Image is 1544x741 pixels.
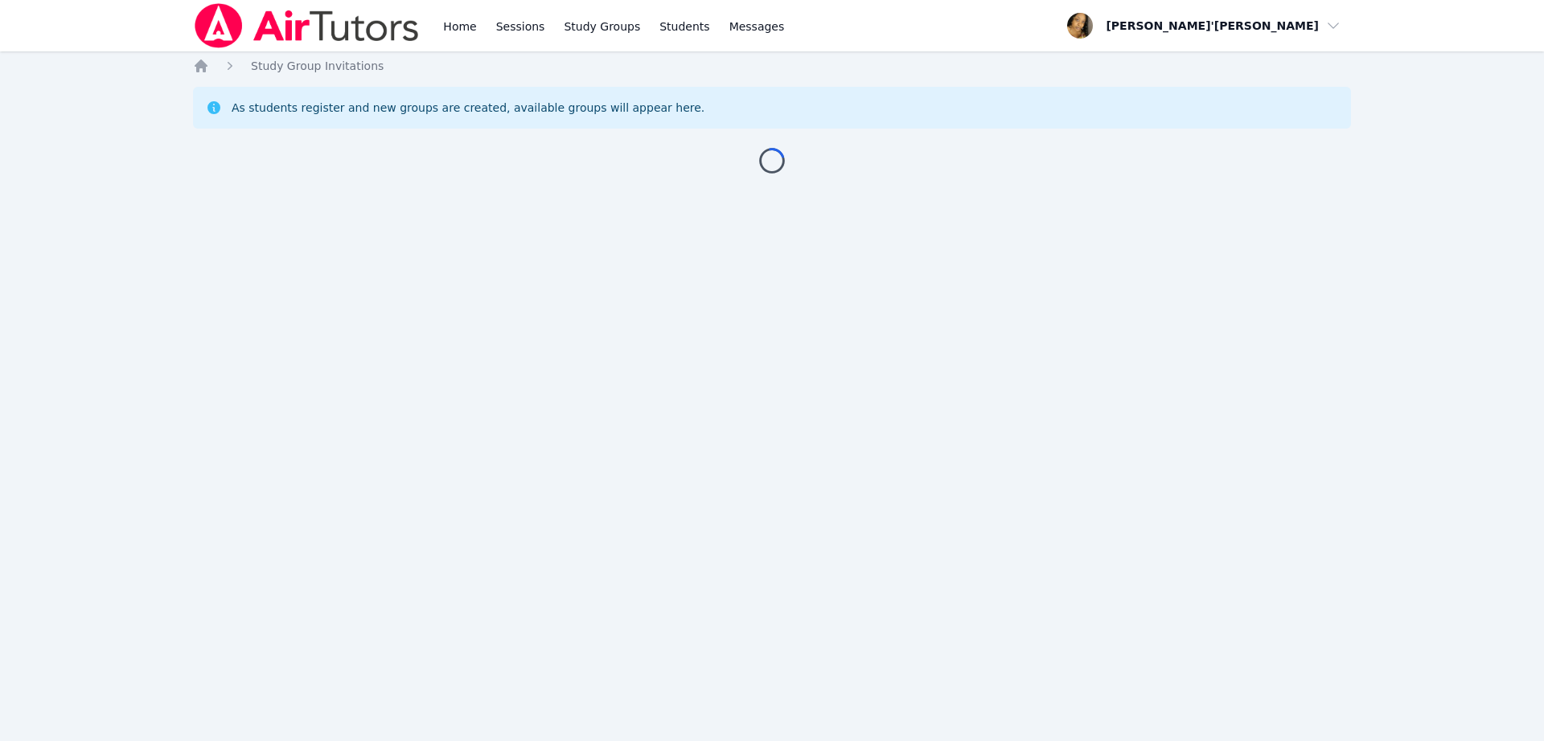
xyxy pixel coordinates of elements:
span: Study Group Invitations [251,59,384,72]
div: As students register and new groups are created, available groups will appear here. [232,100,704,116]
a: Study Group Invitations [251,58,384,74]
nav: Breadcrumb [193,58,1351,74]
span: Messages [729,18,785,35]
img: Air Tutors [193,3,421,48]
